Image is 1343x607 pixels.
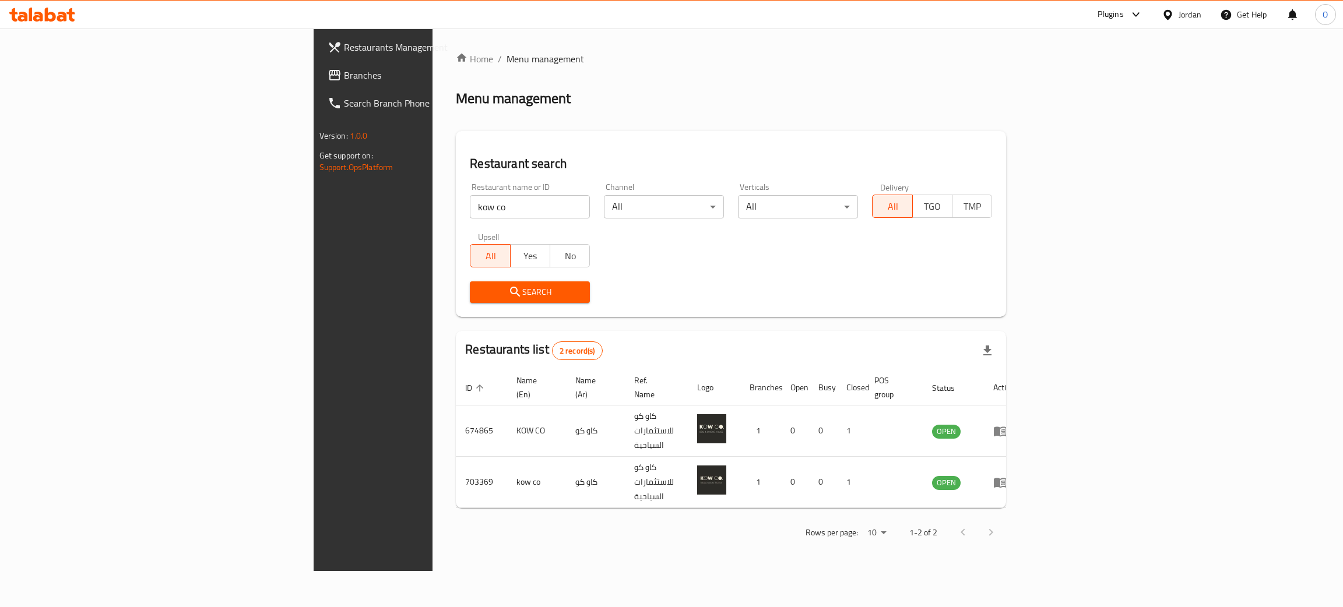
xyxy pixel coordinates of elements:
[877,198,908,215] span: All
[932,425,961,439] div: OPEN
[740,370,781,405] th: Branches
[697,414,726,443] img: KOW CO
[465,341,602,360] h2: Restaurants list
[917,198,948,215] span: TGO
[993,475,1015,489] div: Menu
[874,373,909,401] span: POS group
[837,405,865,457] td: 1
[516,373,552,401] span: Name (En)
[553,345,602,357] span: 2 record(s)
[319,160,393,175] a: Support.OpsPlatform
[318,33,538,61] a: Restaurants Management
[740,405,781,457] td: 1
[456,52,1006,66] nav: breadcrumb
[552,341,603,360] div: Total records count
[319,148,373,163] span: Get support on:
[952,195,992,218] button: TMP
[872,195,912,218] button: All
[781,370,809,405] th: Open
[809,457,837,508] td: 0
[575,373,611,401] span: Name (Ar)
[837,457,865,508] td: 1
[912,195,952,218] button: TGO
[1323,8,1328,21] span: O
[625,457,688,508] td: كاو كو للاستثمارات السياحية
[478,232,500,241] label: Upsell
[550,244,590,267] button: No
[688,370,740,405] th: Logo
[806,525,858,540] p: Rows per page:
[932,381,970,395] span: Status
[1179,8,1201,21] div: Jordan
[470,195,590,218] input: Search for restaurant name or ID..
[566,405,625,457] td: كاو كو
[634,373,674,401] span: Ref. Name
[319,128,348,143] span: Version:
[809,405,837,457] td: 0
[344,68,529,82] span: Branches
[984,370,1024,405] th: Action
[697,465,726,495] img: kow co
[344,96,529,110] span: Search Branch Phone
[456,370,1024,508] table: enhanced table
[318,61,538,89] a: Branches
[475,248,505,264] span: All
[880,183,909,191] label: Delivery
[932,425,961,438] span: OPEN
[973,337,1001,365] div: Export file
[781,457,809,508] td: 0
[344,40,529,54] span: Restaurants Management
[555,248,585,264] span: No
[740,457,781,508] td: 1
[604,195,724,218] div: All
[566,457,625,508] td: كاو كو
[510,244,550,267] button: Yes
[507,52,584,66] span: Menu management
[1098,8,1123,22] div: Plugins
[863,524,891,542] div: Rows per page:
[738,195,858,218] div: All
[350,128,368,143] span: 1.0.0
[470,281,590,303] button: Search
[781,405,809,457] td: 0
[470,155,992,172] h2: Restaurant search
[809,370,837,405] th: Busy
[957,198,987,215] span: TMP
[625,405,688,457] td: كاو كو للاستثمارات السياحية
[932,476,961,489] span: OPEN
[909,525,937,540] p: 1-2 of 2
[318,89,538,117] a: Search Branch Phone
[837,370,865,405] th: Closed
[515,248,546,264] span: Yes
[465,381,487,395] span: ID
[993,424,1015,438] div: Menu
[479,285,581,299] span: Search
[470,244,510,267] button: All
